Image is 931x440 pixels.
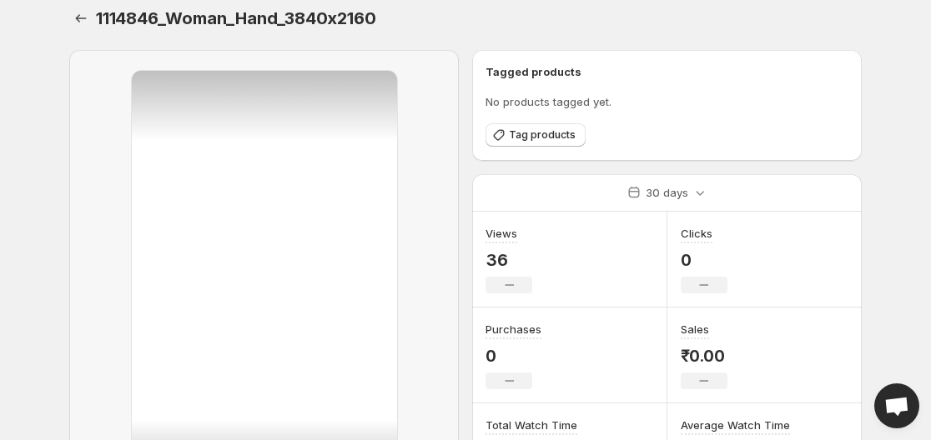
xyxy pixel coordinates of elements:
[486,225,517,242] h3: Views
[486,93,848,110] p: No products tagged yet.
[486,346,541,366] p: 0
[681,225,712,242] h3: Clicks
[509,128,576,142] span: Tag products
[96,8,375,28] span: 1114846_Woman_Hand_3840x2160
[486,417,577,433] h3: Total Watch Time
[646,184,688,201] p: 30 days
[486,63,848,80] h6: Tagged products
[486,250,532,270] p: 36
[681,346,727,366] p: ₹0.00
[681,321,709,337] h3: Sales
[681,417,790,433] h3: Average Watch Time
[874,383,919,428] a: Open chat
[486,321,541,337] h3: Purchases
[486,123,586,147] button: Tag products
[69,7,93,30] button: Settings
[681,250,727,270] p: 0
